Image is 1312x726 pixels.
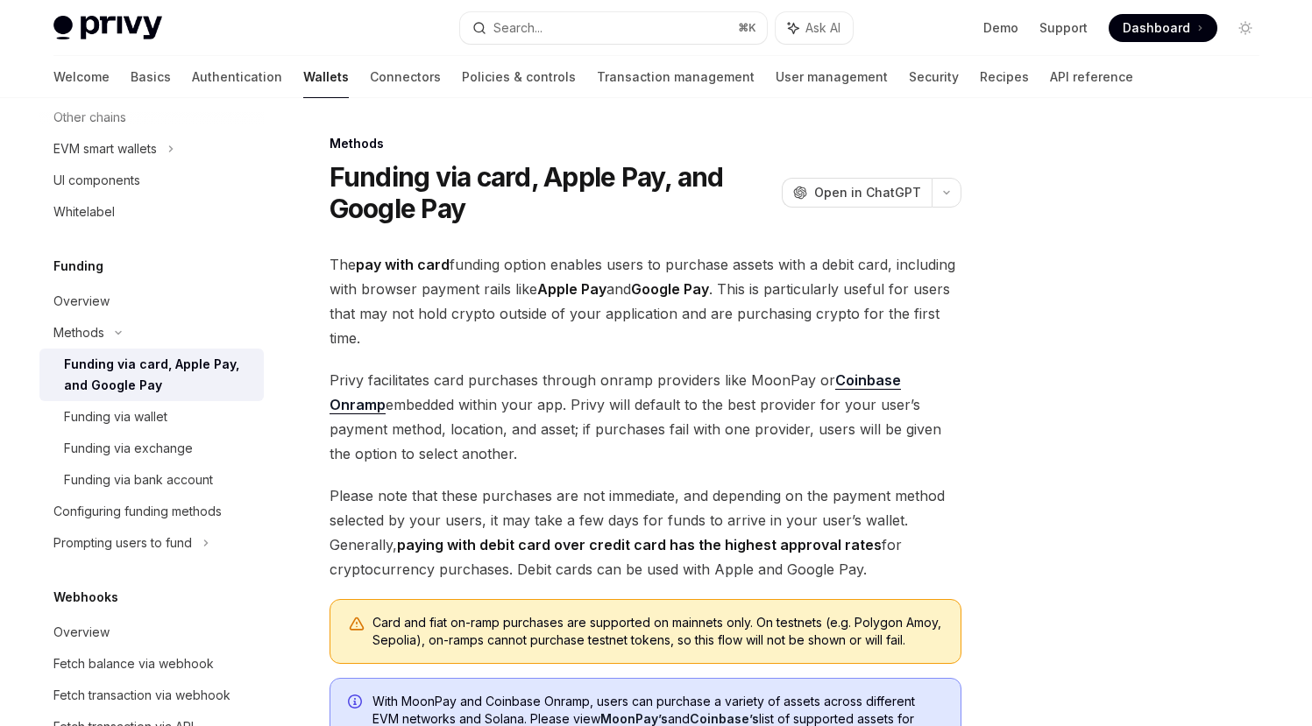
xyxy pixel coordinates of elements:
div: Fetch transaction via webhook [53,685,230,706]
a: Configuring funding methods [39,496,264,527]
a: Fetch transaction via webhook [39,680,264,711]
a: Connectors [370,56,441,98]
img: light logo [53,16,162,40]
div: Overview [53,291,110,312]
a: Overview [39,617,264,648]
span: Dashboard [1123,19,1190,37]
span: Ask AI [805,19,840,37]
a: UI components [39,165,264,196]
a: Overview [39,285,264,317]
a: API reference [1050,56,1133,98]
h1: Funding via card, Apple Pay, and Google Pay [330,161,775,224]
span: Privy facilitates card purchases through onramp providers like MoonPay or embedded within your ap... [330,368,961,466]
div: Prompting users to fund [53,532,192,553]
div: Funding via card, Apple Pay, and Google Pay [64,354,253,396]
strong: pay with card [356,256,450,273]
div: Fetch balance via webhook [53,653,214,674]
a: Whitelabel [39,196,264,228]
a: Wallets [303,56,349,98]
button: Open in ChatGPT [782,178,932,208]
a: Funding via card, Apple Pay, and Google Pay [39,349,264,401]
div: Configuring funding methods [53,501,222,522]
a: Funding via exchange [39,433,264,464]
div: Funding via exchange [64,438,193,459]
a: Basics [131,56,171,98]
div: Funding via wallet [64,406,167,427]
a: Fetch balance via webhook [39,648,264,680]
div: Methods [330,135,961,152]
strong: Apple Pay [537,280,606,298]
strong: paying with debit card over credit card has the highest approval rates [397,536,882,553]
h5: Webhooks [53,587,118,608]
div: EVM smart wallets [53,138,157,159]
a: Policies & controls [462,56,576,98]
div: Whitelabel [53,201,115,222]
div: Funding via bank account [64,469,213,490]
svg: Warning [348,616,365,633]
div: Card and fiat on-ramp purchases are supported on mainnets only. On testnets (e.g. Polygon Amoy, S... [372,614,943,649]
a: Support [1039,19,1088,37]
a: Recipes [980,56,1029,98]
div: Overview [53,622,110,643]
span: Please note that these purchases are not immediate, and depending on the payment method selected ... [330,483,961,582]
a: Funding via bank account [39,464,264,496]
span: Open in ChatGPT [814,184,921,201]
a: User management [776,56,888,98]
strong: Google Pay [631,280,709,298]
a: Authentication [192,56,282,98]
a: Welcome [53,56,110,98]
a: Funding via wallet [39,401,264,433]
button: Toggle dark mode [1231,14,1259,42]
h5: Funding [53,256,103,277]
span: ⌘ K [738,21,756,35]
a: Dashboard [1109,14,1217,42]
div: UI components [53,170,140,191]
button: Search...⌘K [460,12,767,44]
span: The funding option enables users to purchase assets with a debit card, including with browser pay... [330,252,961,350]
button: Ask AI [776,12,853,44]
svg: Info [348,694,365,712]
a: Demo [983,19,1018,37]
a: Security [909,56,959,98]
a: Transaction management [597,56,755,98]
div: Methods [53,322,104,343]
div: Search... [493,18,543,39]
